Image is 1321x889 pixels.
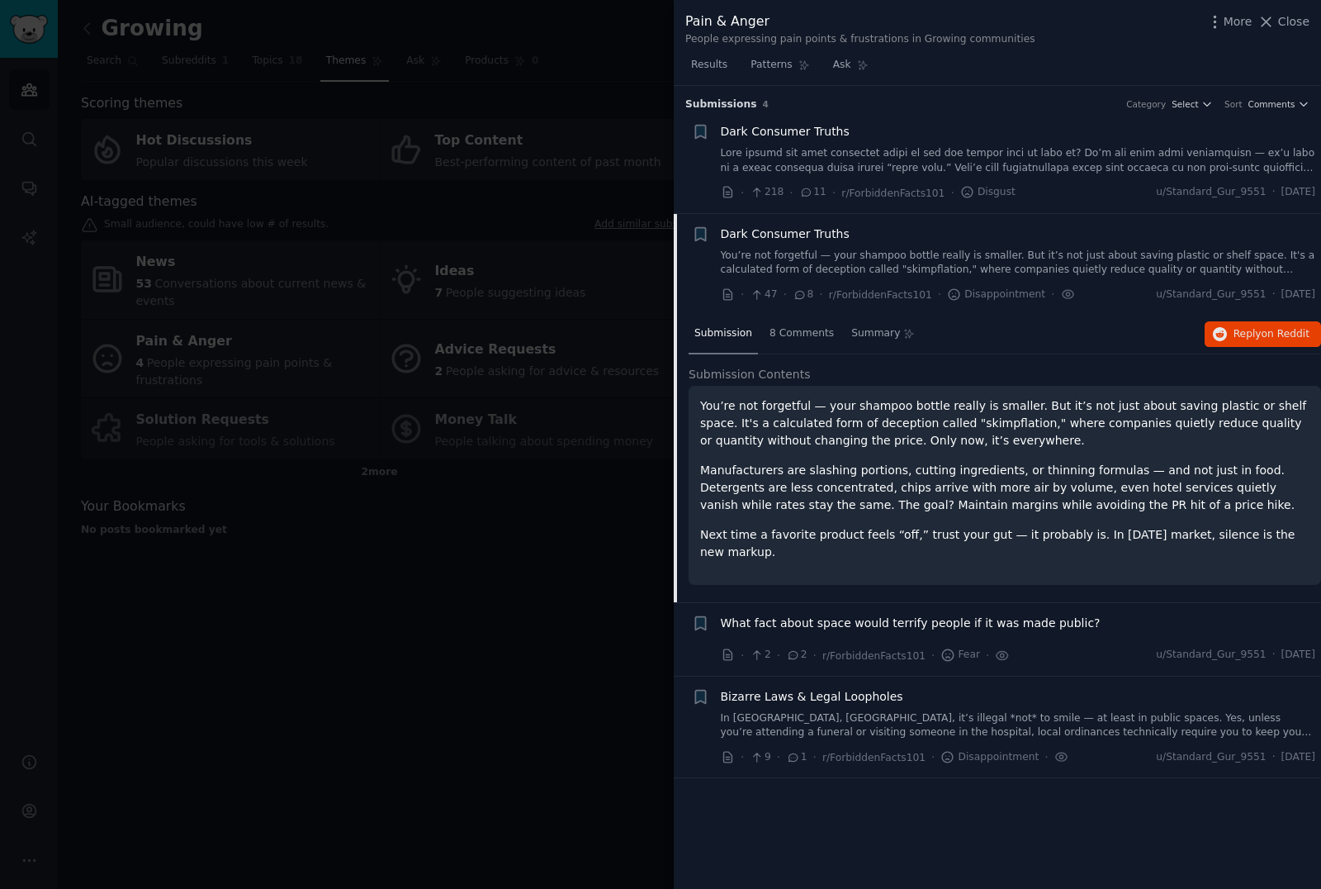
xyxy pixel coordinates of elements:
a: Dark Consumer Truths [721,123,850,140]
span: 2 [750,648,770,663]
button: More [1206,13,1252,31]
span: Select [1172,98,1198,110]
span: Close [1278,13,1309,31]
span: u/Standard_Gur_9551 [1156,750,1266,765]
span: · [950,184,954,202]
span: · [741,647,744,664]
span: [DATE] [1281,288,1315,302]
span: Disappointment [947,288,1045,302]
span: 11 [799,185,826,200]
span: 8 [793,288,813,302]
a: What fact about space would terrify people if it was made public? [721,615,1101,632]
span: Submission Contents [689,366,811,383]
a: Ask [827,52,874,86]
a: Bizarre Laws & Legal Loopholes [721,688,903,706]
a: In [GEOGRAPHIC_DATA], [GEOGRAPHIC_DATA], it’s illegal *not* to smile — at least in public spaces.... [721,711,1316,740]
span: · [986,647,989,664]
a: Lore ipsumd sit amet consectet adipi el sed doe tempor inci ut labo et? Do’m ali enim admi veniam... [721,146,1316,175]
span: u/Standard_Gur_9551 [1156,288,1266,302]
span: · [813,749,817,766]
span: 9 [750,750,770,765]
span: · [1044,749,1048,766]
span: 47 [750,288,777,302]
span: r/ForbiddenFacts101 [829,289,932,301]
span: [DATE] [1281,750,1315,765]
span: 4 [763,99,769,109]
span: [DATE] [1281,185,1315,200]
span: More [1224,13,1252,31]
span: Disgust [960,185,1016,200]
button: Select [1172,98,1213,110]
span: [DATE] [1281,648,1315,663]
span: r/ForbiddenFacts101 [822,752,926,763]
div: Pain & Anger [685,12,1035,32]
a: Results [685,52,733,86]
span: u/Standard_Gur_9551 [1156,648,1266,663]
span: · [789,184,793,202]
span: · [741,184,744,202]
span: · [741,749,744,766]
span: r/ForbiddenFacts101 [841,188,945,199]
span: · [777,647,780,664]
div: People expressing pain points & frustrations in Growing communities [685,32,1035,47]
p: You’re not forgetful — your shampoo bottle really is smaller. But it’s not just about saving plas... [700,397,1309,449]
span: Disappointment [940,750,1039,765]
div: Sort [1224,98,1243,110]
span: · [1272,750,1276,765]
span: · [832,184,836,202]
span: · [1272,288,1276,302]
button: Close [1257,13,1309,31]
span: · [938,286,941,303]
span: Results [691,58,727,73]
span: Ask [833,58,851,73]
span: · [1051,286,1054,303]
span: on Reddit [1262,328,1309,340]
a: Dark Consumer Truths [721,226,850,243]
span: r/ForbiddenFacts101 [822,650,926,662]
span: · [741,286,744,303]
span: Submission s [685,97,757,112]
span: 8 Comments [769,326,834,341]
span: · [1272,185,1276,200]
span: · [813,647,817,664]
span: Comments [1248,98,1295,110]
span: Fear [940,648,979,663]
span: 2 [786,648,807,663]
span: u/Standard_Gur_9551 [1156,185,1266,200]
span: · [931,749,935,766]
span: · [931,647,935,664]
a: You’re not forgetful — your shampoo bottle really is smaller. But it’s not just about saving plas... [721,249,1316,278]
p: Manufacturers are slashing portions, cutting ingredients, or thinning formulas — and not just in ... [700,462,1309,514]
span: 1 [786,750,807,765]
span: Reply [1233,327,1309,342]
span: 218 [750,185,784,200]
a: Patterns [745,52,815,86]
span: · [784,286,787,303]
span: Submission [694,326,752,341]
span: · [1272,648,1276,663]
button: Replyon Reddit [1205,321,1321,348]
span: Summary [851,326,900,341]
span: Patterns [750,58,792,73]
span: · [819,286,822,303]
p: Next time a favorite product feels “off,” trust your gut — it probably is. In [DATE] market, sile... [700,526,1309,561]
button: Comments [1248,98,1309,110]
span: · [777,749,780,766]
div: Category [1126,98,1166,110]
